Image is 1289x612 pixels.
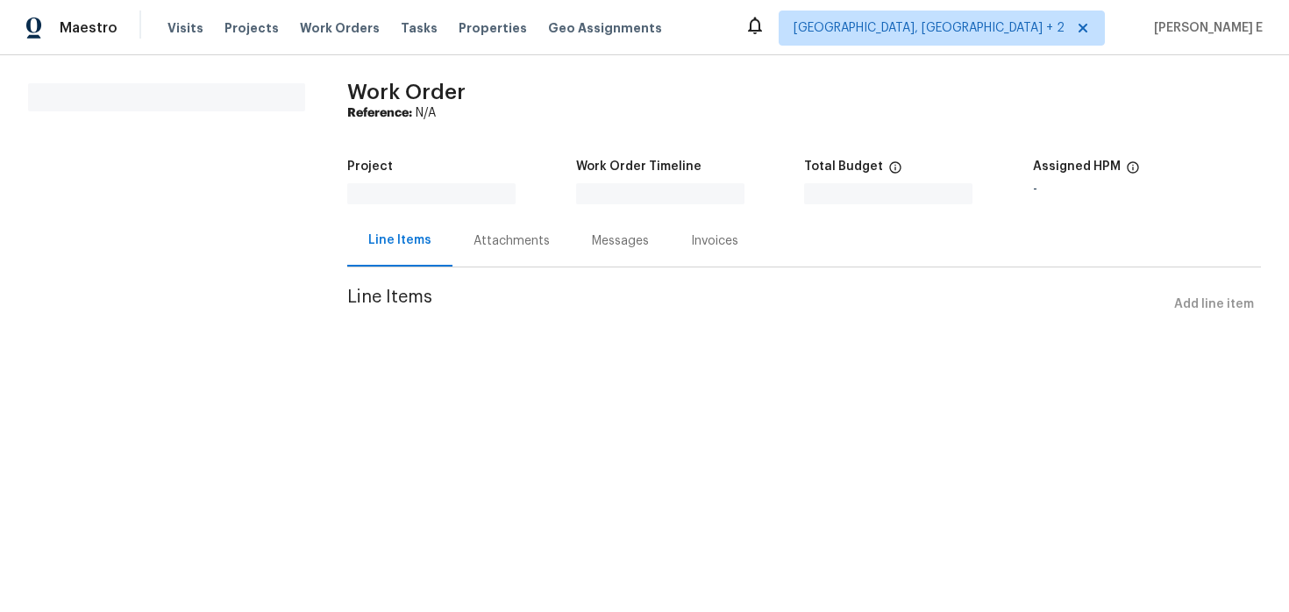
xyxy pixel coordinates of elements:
div: Invoices [691,232,738,250]
span: Work Orders [300,19,380,37]
h5: Assigned HPM [1033,160,1121,173]
span: The total cost of line items that have been proposed by Opendoor. This sum includes line items th... [888,160,902,183]
b: Reference: [347,107,412,119]
span: Maestro [60,19,118,37]
span: Visits [167,19,203,37]
div: Messages [592,232,649,250]
span: Line Items [347,288,1167,321]
div: - [1033,183,1262,196]
div: Attachments [474,232,550,250]
span: Work Order [347,82,466,103]
span: [GEOGRAPHIC_DATA], [GEOGRAPHIC_DATA] + 2 [794,19,1065,37]
span: The hpm assigned to this work order. [1126,160,1140,183]
h5: Work Order Timeline [576,160,701,173]
span: Properties [459,19,527,37]
span: [PERSON_NAME] E [1147,19,1263,37]
span: Tasks [401,22,438,34]
span: Projects [224,19,279,37]
h5: Project [347,160,393,173]
h5: Total Budget [804,160,883,173]
div: N/A [347,104,1261,122]
span: Geo Assignments [548,19,662,37]
div: Line Items [368,231,431,249]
